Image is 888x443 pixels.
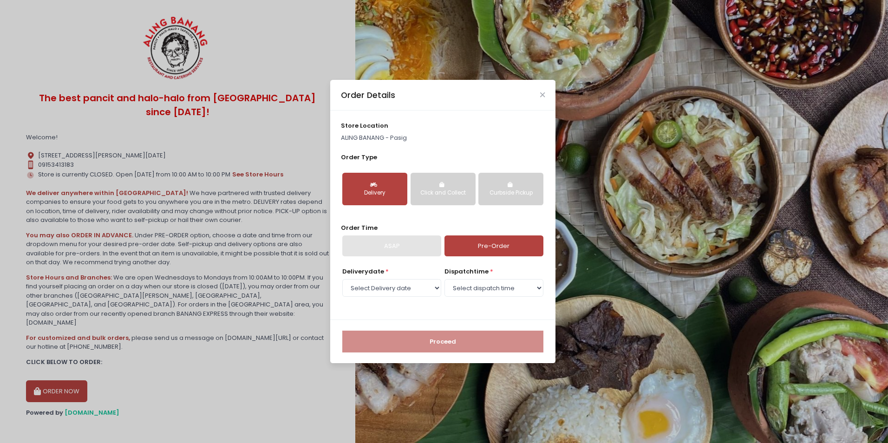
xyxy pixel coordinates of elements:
[341,133,545,143] p: ALING BANANG - Pasig
[341,121,388,130] span: store location
[341,223,378,232] span: Order Time
[444,235,543,257] a: Pre-Order
[341,153,377,162] span: Order Type
[342,173,407,205] button: Delivery
[411,173,476,205] button: Click and Collect
[540,92,545,97] button: Close
[478,173,543,205] button: Curbside Pickup
[485,189,537,197] div: Curbside Pickup
[417,189,469,197] div: Click and Collect
[342,267,384,276] span: Delivery date
[349,189,401,197] div: Delivery
[342,331,543,353] button: Proceed
[444,267,489,276] span: dispatch time
[341,89,395,101] div: Order Details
